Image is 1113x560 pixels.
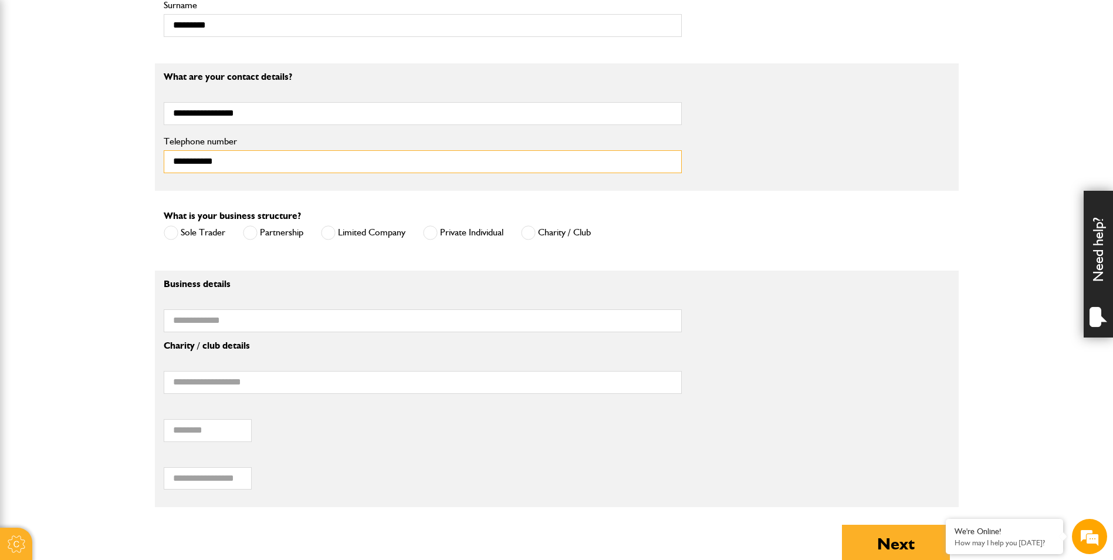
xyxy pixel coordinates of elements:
label: Limited Company [321,225,405,240]
img: d_20077148190_company_1631870298795_20077148190 [20,65,49,82]
div: Minimize live chat window [192,6,221,34]
label: What is your business structure? [164,211,301,221]
textarea: Type your message and hit 'Enter' [15,212,214,352]
label: Charity / Club [521,225,591,240]
input: Enter your last name [15,109,214,134]
p: How may I help you today? [955,538,1054,547]
div: Need help? [1084,191,1113,338]
input: Enter your phone number [15,178,214,204]
input: Enter your email address [15,143,214,169]
label: Partnership [243,225,303,240]
label: Telephone number [164,137,682,146]
label: Private Individual [423,225,503,240]
p: Charity / club details [164,341,682,350]
p: Business details [164,279,682,289]
div: We're Online! [955,527,1054,537]
div: Chat with us now [61,66,197,81]
p: What are your contact details? [164,72,682,82]
label: Sole Trader [164,225,225,240]
em: Start Chat [160,362,213,377]
label: Surname [164,1,682,10]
